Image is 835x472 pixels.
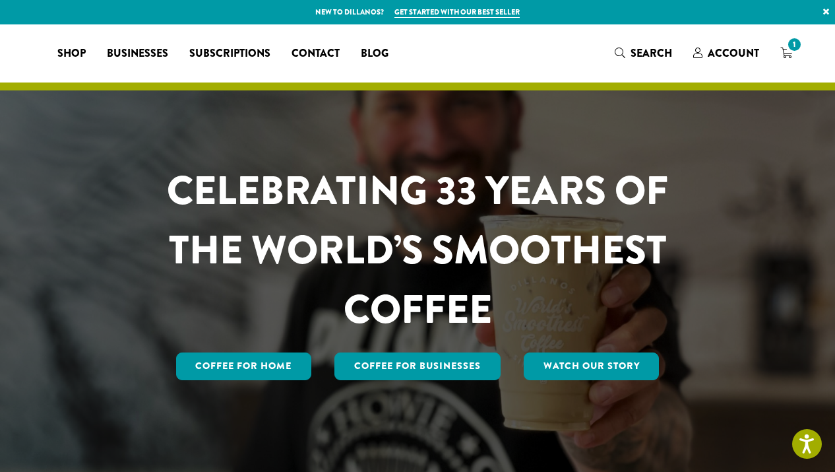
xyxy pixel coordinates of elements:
[189,46,270,62] span: Subscriptions
[128,161,707,339] h1: CELEBRATING 33 YEARS OF THE WORLD’S SMOOTHEST COFFEE
[334,353,501,380] a: Coffee For Businesses
[708,46,759,61] span: Account
[47,43,96,64] a: Shop
[107,46,168,62] span: Businesses
[292,46,340,62] span: Contact
[176,353,312,380] a: Coffee for Home
[394,7,520,18] a: Get started with our best seller
[524,353,660,380] a: Watch Our Story
[631,46,672,61] span: Search
[604,42,683,64] a: Search
[361,46,388,62] span: Blog
[57,46,86,62] span: Shop
[786,36,803,53] span: 1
